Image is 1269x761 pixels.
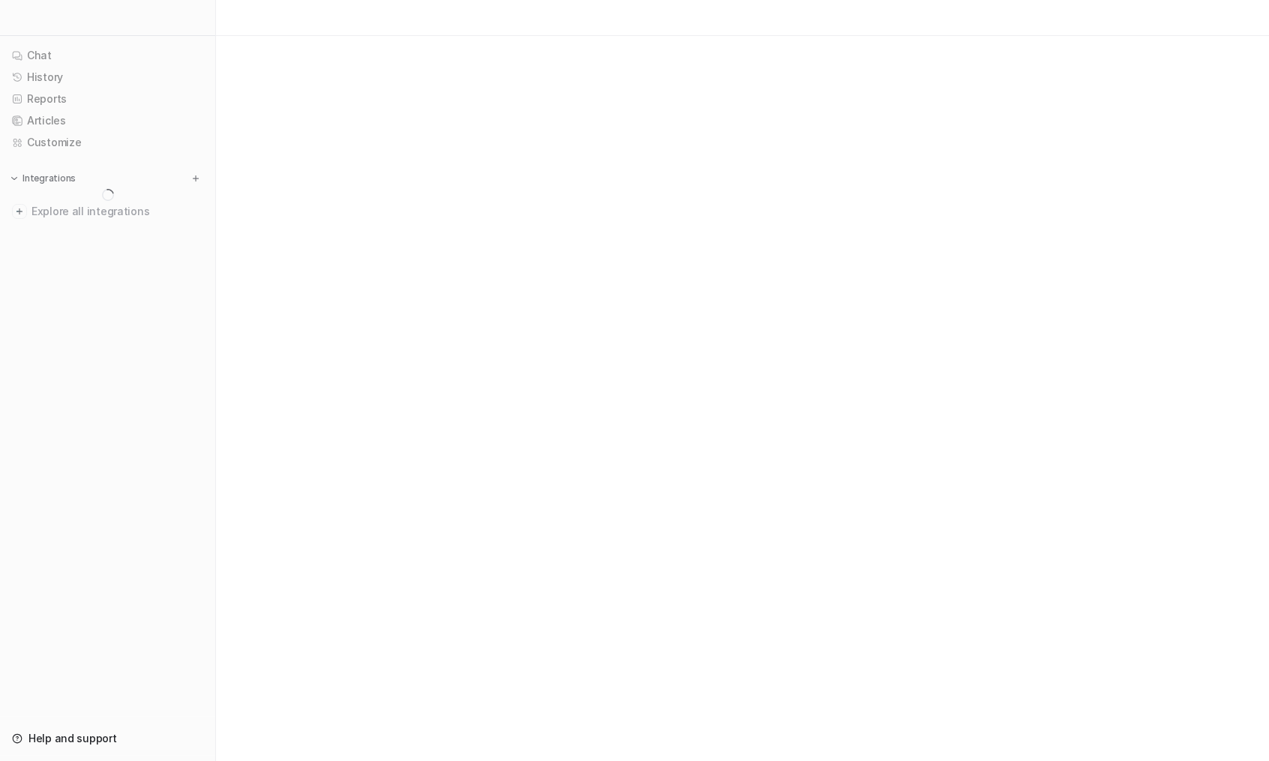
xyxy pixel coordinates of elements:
[31,199,203,223] span: Explore all integrations
[6,728,209,749] a: Help and support
[6,201,209,222] a: Explore all integrations
[6,171,80,186] button: Integrations
[22,172,76,184] p: Integrations
[9,173,19,184] img: expand menu
[6,67,209,88] a: History
[12,204,27,219] img: explore all integrations
[190,173,201,184] img: menu_add.svg
[6,132,209,153] a: Customize
[6,88,209,109] a: Reports
[6,110,209,131] a: Articles
[6,45,209,66] a: Chat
